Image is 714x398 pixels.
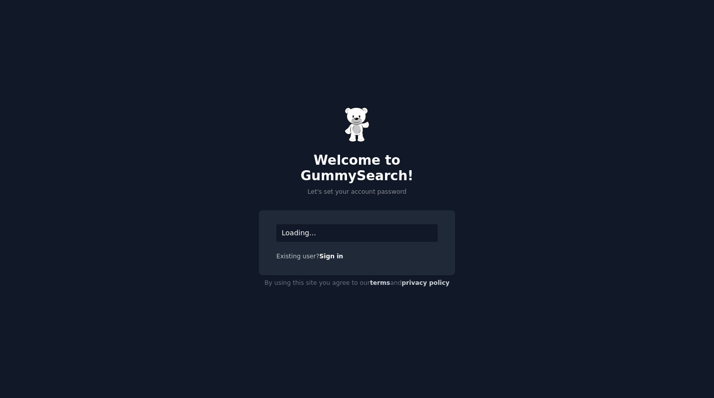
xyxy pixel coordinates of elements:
[276,253,319,260] span: Existing user?
[259,153,455,184] h2: Welcome to GummySearch!
[344,107,370,142] img: Gummy Bear
[259,275,455,291] div: By using this site you agree to our and
[259,188,455,197] p: Let's set your account password
[276,224,438,242] div: Loading...
[370,279,390,286] a: terms
[402,279,450,286] a: privacy policy
[319,253,343,260] a: Sign in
